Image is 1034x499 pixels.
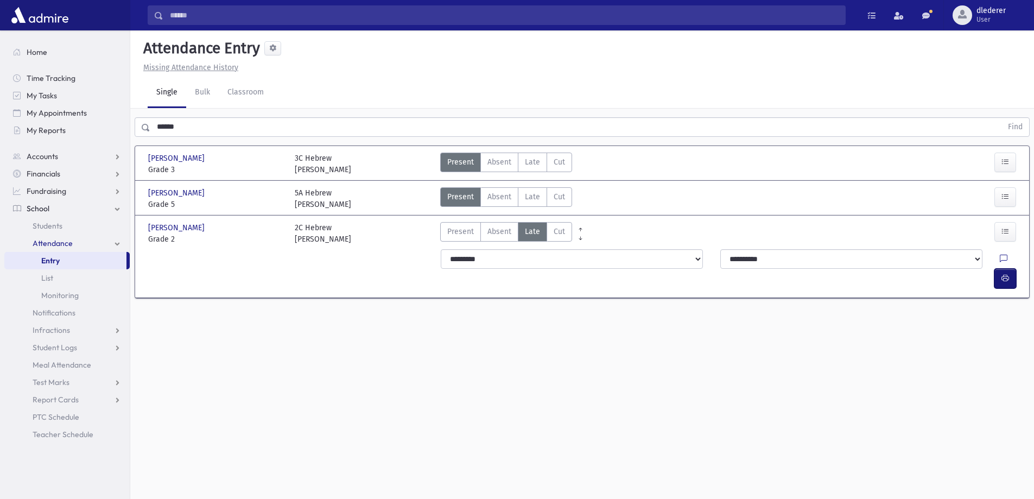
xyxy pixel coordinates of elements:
[163,5,845,25] input: Search
[148,153,207,164] span: [PERSON_NAME]
[4,165,130,182] a: Financials
[33,395,79,405] span: Report Cards
[487,156,511,168] span: Absent
[33,238,73,248] span: Attendance
[33,343,77,352] span: Student Logs
[33,429,93,439] span: Teacher Schedule
[9,4,71,26] img: AdmirePro
[27,108,87,118] span: My Appointments
[139,39,260,58] h5: Attendance Entry
[148,222,207,233] span: [PERSON_NAME]
[525,191,540,203] span: Late
[33,360,91,370] span: Meal Attendance
[4,304,130,321] a: Notifications
[41,256,60,266] span: Entry
[554,226,565,237] span: Cut
[186,78,219,108] a: Bulk
[4,426,130,443] a: Teacher Schedule
[27,91,57,100] span: My Tasks
[4,269,130,287] a: List
[4,391,130,408] a: Report Cards
[4,87,130,104] a: My Tasks
[41,273,53,283] span: List
[148,233,284,245] span: Grade 2
[525,156,540,168] span: Late
[447,156,474,168] span: Present
[4,43,130,61] a: Home
[33,325,70,335] span: Infractions
[219,78,272,108] a: Classroom
[33,308,75,318] span: Notifications
[33,412,79,422] span: PTC Schedule
[41,290,79,300] span: Monitoring
[295,222,351,245] div: 2C Hebrew [PERSON_NAME]
[27,47,47,57] span: Home
[1001,118,1029,136] button: Find
[4,235,130,252] a: Attendance
[4,321,130,339] a: Infractions
[4,408,130,426] a: PTC Schedule
[487,226,511,237] span: Absent
[447,191,474,203] span: Present
[4,374,130,391] a: Test Marks
[33,221,62,231] span: Students
[148,199,284,210] span: Grade 5
[4,182,130,200] a: Fundraising
[4,200,130,217] a: School
[295,153,351,175] div: 3C Hebrew [PERSON_NAME]
[148,164,284,175] span: Grade 3
[440,153,572,175] div: AttTypes
[27,186,66,196] span: Fundraising
[295,187,351,210] div: 5A Hebrew [PERSON_NAME]
[440,187,572,210] div: AttTypes
[27,73,75,83] span: Time Tracking
[487,191,511,203] span: Absent
[4,217,130,235] a: Students
[4,356,130,374] a: Meal Attendance
[4,252,126,269] a: Entry
[554,191,565,203] span: Cut
[4,148,130,165] a: Accounts
[554,156,565,168] span: Cut
[4,104,130,122] a: My Appointments
[447,226,474,237] span: Present
[148,187,207,199] span: [PERSON_NAME]
[27,151,58,161] span: Accounts
[525,226,540,237] span: Late
[440,222,572,245] div: AttTypes
[143,63,238,72] u: Missing Attendance History
[27,169,60,179] span: Financials
[4,70,130,87] a: Time Tracking
[27,125,66,135] span: My Reports
[33,377,69,387] span: Test Marks
[139,63,238,72] a: Missing Attendance History
[976,7,1006,15] span: dlederer
[4,122,130,139] a: My Reports
[976,15,1006,24] span: User
[4,287,130,304] a: Monitoring
[4,339,130,356] a: Student Logs
[27,204,49,213] span: School
[148,78,186,108] a: Single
